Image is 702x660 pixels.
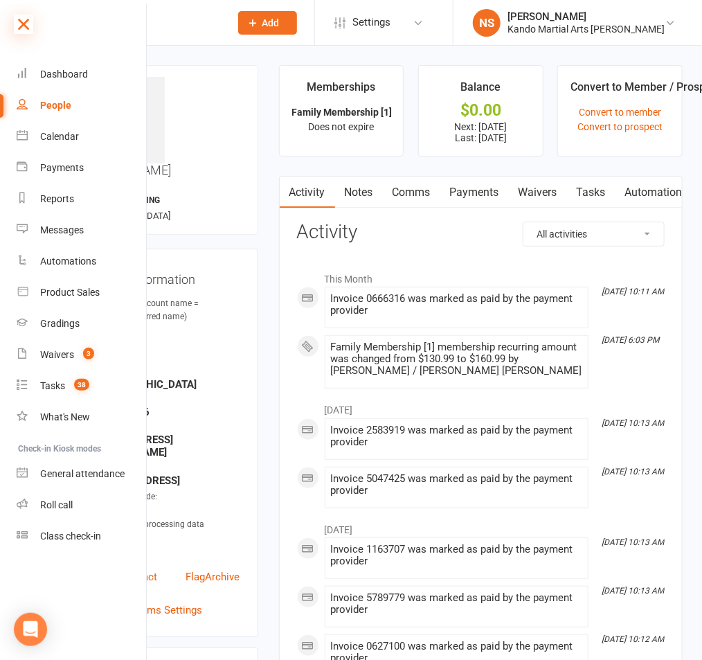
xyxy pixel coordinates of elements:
[602,287,664,296] i: [DATE] 10:11 AM
[602,335,659,345] i: [DATE] 6:03 PM
[87,502,240,515] strong: -
[40,193,74,204] div: Reports
[567,177,615,208] a: Tasks
[615,177,698,208] a: Automations
[460,78,501,103] div: Balance
[17,308,147,339] a: Gradings
[87,350,240,363] strong: [DATE]
[473,9,501,37] div: NS
[297,395,665,418] li: [DATE]
[87,366,240,380] div: Gender
[85,267,240,287] h3: Contact information
[17,246,147,277] a: Automations
[280,177,335,208] a: Activity
[331,293,582,316] div: Invoice 0666316 was marked as paid by the payment provider
[431,103,530,118] div: $0.00
[602,467,664,476] i: [DATE] 10:13 AM
[17,490,147,521] a: Roll call
[331,592,582,616] div: Invoice 5789779 was marked as paid by the payment provider
[40,411,90,422] div: What's New
[509,177,567,208] a: Waivers
[40,256,96,267] div: Automations
[431,121,530,143] p: Next: [DATE] Last: [DATE]
[40,318,80,329] div: Gradings
[17,90,147,121] a: People
[292,107,393,118] strong: Family Membership [1]
[17,277,147,308] a: Product Sales
[87,323,240,335] strong: -
[87,434,240,458] strong: [EMAIL_ADDRESS][DOMAIN_NAME]
[87,530,240,542] strong: -
[602,634,664,644] i: [DATE] 10:12 AM
[40,530,101,542] div: Class check-in
[507,10,665,23] div: [PERSON_NAME]
[87,462,240,475] div: Address
[205,569,240,602] a: Archive
[579,107,661,118] a: Convert to member
[87,378,240,391] strong: [DEMOGRAPHIC_DATA]
[17,339,147,371] a: Waivers 3
[383,177,440,208] a: Comms
[40,349,74,360] div: Waivers
[40,100,71,111] div: People
[309,121,375,132] span: Does not expire
[297,265,665,287] li: This Month
[335,177,383,208] a: Notes
[40,499,73,510] div: Roll call
[17,152,147,184] a: Payments
[40,287,100,298] div: Product Sales
[331,473,582,497] div: Invoice 5047425 was marked as paid by the payment provider
[83,348,94,359] span: 3
[17,215,147,246] a: Messages
[87,406,240,418] strong: 0432556186
[17,121,147,152] a: Calendar
[40,162,84,173] div: Payments
[352,7,390,38] span: Settings
[74,379,89,391] span: 38
[17,184,147,215] a: Reports
[40,224,84,235] div: Messages
[186,569,205,602] a: Flag
[307,78,376,103] div: Memberships
[297,222,665,243] h3: Activity
[17,59,147,90] a: Dashboard
[81,13,220,33] input: Search...
[602,586,664,596] i: [DATE] 10:13 AM
[87,394,240,407] div: Mobile Number
[17,402,147,433] a: What's New
[602,418,664,428] i: [DATE] 10:13 AM
[238,11,297,35] button: Add
[440,177,509,208] a: Payments
[87,546,240,559] div: Location
[40,69,88,80] div: Dashboard
[87,490,240,503] div: Membership Code:
[262,17,280,28] span: Add
[87,518,240,531] div: Legal basis for processing data
[40,131,79,142] div: Calendar
[87,297,240,323] div: Full Name (If account name = nickname/preferred name)
[87,422,240,435] div: Email
[602,537,664,547] i: [DATE] 10:13 AM
[40,468,125,479] div: General attendance
[331,544,582,567] div: Invoice 1163707 was marked as paid by the payment provider
[78,77,246,177] h3: [PERSON_NAME]
[14,613,47,646] div: Open Intercom Messenger
[297,515,665,537] li: [DATE]
[331,425,582,448] div: Invoice 2583919 was marked as paid by the payment provider
[40,380,65,391] div: Tasks
[577,121,663,132] a: Convert to prospect
[17,458,147,490] a: General attendance kiosk mode
[17,371,147,402] a: Tasks 38
[507,23,665,35] div: Kando Martial Arts [PERSON_NAME]
[331,341,582,377] div: Family Membership [1] membership recurring amount was changed from $130.99 to $160.99 by [PERSON_...
[87,474,240,487] strong: [STREET_ADDRESS]
[17,521,147,552] a: Class kiosk mode
[87,339,240,352] div: Date of Birth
